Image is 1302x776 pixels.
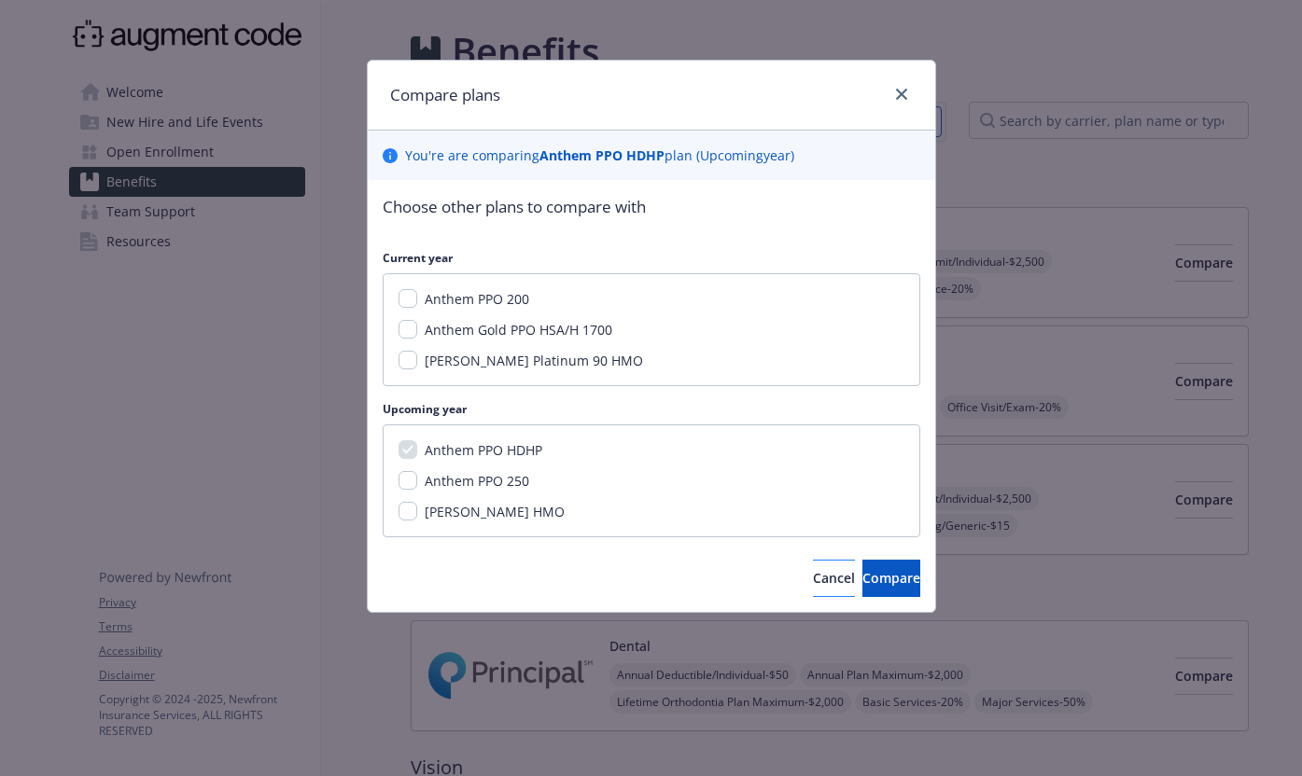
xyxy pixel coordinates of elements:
span: Anthem PPO 250 [425,472,529,490]
button: Cancel [813,560,855,597]
a: close [890,83,913,105]
span: Anthem PPO 200 [425,290,529,308]
button: Compare [862,560,920,597]
p: Upcoming year [383,401,920,417]
p: You ' re are comparing plan ( Upcoming year) [405,145,794,165]
p: Current year [383,250,920,266]
p: Choose other plans to compare with [383,195,920,219]
span: [PERSON_NAME] Platinum 90 HMO [425,352,643,369]
h1: Compare plans [390,83,500,107]
span: [PERSON_NAME] HMO [425,503,565,520]
b: Anthem PPO HDHP [539,146,665,164]
span: Cancel [813,569,855,587]
span: Anthem PPO HDHP [425,441,542,459]
span: Anthem Gold PPO HSA/H 1700 [425,321,612,339]
span: Compare [862,569,920,587]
